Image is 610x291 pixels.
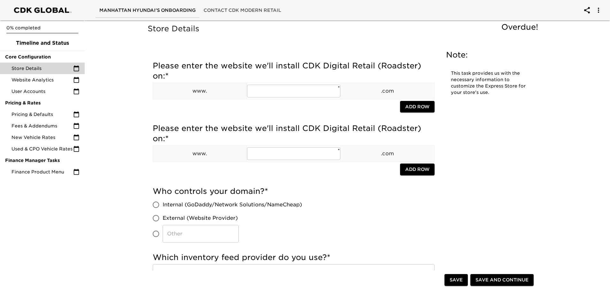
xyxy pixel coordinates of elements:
span: Timeline and Status [5,39,80,47]
span: Store Details [12,65,73,72]
button: account of current user [579,3,595,18]
span: Manhattan Hyundai's Onboarding [99,6,196,14]
h5: Store Details [148,24,541,34]
h5: Note: [446,50,532,60]
p: www. [153,87,247,95]
span: Pricing & Rates [5,100,80,106]
h5: Please enter the website we'll install CDK Digital Retail (Roadster) on: [153,123,435,144]
span: Internal (GoDaddy/Network Solutions/NameCheap) [163,201,302,209]
p: This task provides us with the necessary information to customize the Express Store for your stor... [451,70,528,96]
input: Other [163,225,239,243]
button: Save [444,274,468,286]
span: Finance Manager Tasks [5,157,80,164]
button: account of current user [591,3,606,18]
p: www. [153,150,247,157]
span: External (Website Provider) [163,214,238,222]
span: Core Configuration [5,54,80,60]
h5: Please enter the website we'll install CDK Digital Retail (Roadster) on: [153,61,435,81]
span: Pricing & Defaults [12,111,73,118]
span: Add Row [405,103,429,111]
h5: Which inventory feed provider do you use? [153,252,435,263]
span: Finance Product Menu [12,169,73,175]
p: 0% completed [6,25,78,31]
span: Add Row [405,165,429,173]
p: .com [341,87,434,95]
span: Fees & Addendums [12,123,73,129]
button: Open [423,269,432,278]
span: Contact CDK Modern Retail [204,6,281,14]
button: Add Row [400,164,435,175]
button: Add Row [400,101,435,113]
span: Save [450,276,463,284]
span: New Vehicle Rates [12,134,73,141]
p: .com [341,150,434,157]
span: Website Analytics [12,77,73,83]
button: Save and Continue [470,274,534,286]
span: User Accounts [12,88,73,95]
span: Save and Continue [475,276,529,284]
h5: Who controls your domain? [153,186,435,196]
span: Overdue! [501,22,538,32]
span: Used & CPO Vehicle Rates [12,146,73,152]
